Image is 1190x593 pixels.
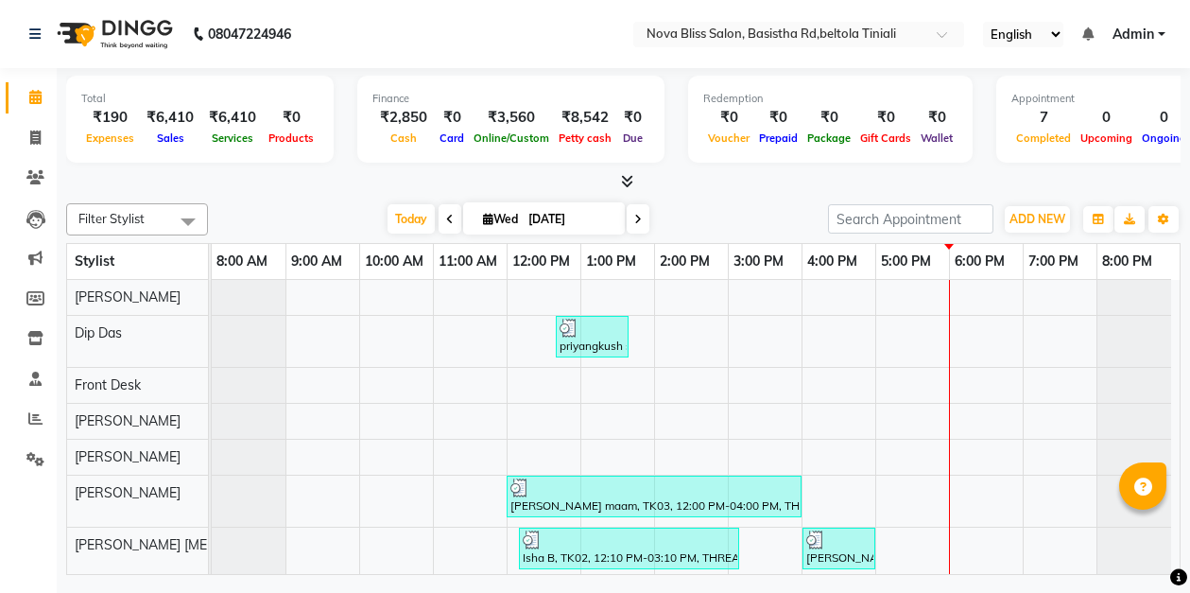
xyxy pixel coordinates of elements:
[75,412,181,429] span: [PERSON_NAME]
[554,131,616,145] span: Petty cash
[950,248,1009,275] a: 6:00 PM
[75,448,181,465] span: [PERSON_NAME]
[729,248,788,275] a: 3:00 PM
[703,107,754,129] div: ₹0
[478,212,523,226] span: Wed
[386,131,422,145] span: Cash
[754,107,802,129] div: ₹0
[75,536,291,553] span: [PERSON_NAME] [MEDICAL_DATA]
[876,248,936,275] a: 5:00 PM
[558,319,627,355] div: priyangkush sir, TK01, 12:40 PM-01:40 PM, WHITE TEA VITALITY PEDICURE (₹1500)
[78,211,145,226] span: Filter Stylist
[469,107,554,129] div: ₹3,560
[81,107,139,129] div: ₹190
[372,91,649,107] div: Finance
[208,8,291,61] b: 08047224946
[1005,206,1070,233] button: ADD NEW
[916,131,957,145] span: Wallet
[435,107,469,129] div: ₹0
[75,376,141,393] span: Front Desk
[152,131,189,145] span: Sales
[469,131,554,145] span: Online/Custom
[75,253,114,270] span: Stylist
[655,248,715,275] a: 2:00 PM
[48,8,178,61] img: logo
[81,131,139,145] span: Expenses
[212,248,272,275] a: 8:00 AM
[554,107,616,129] div: ₹8,542
[916,107,957,129] div: ₹0
[264,107,319,129] div: ₹0
[581,248,641,275] a: 1:00 PM
[75,324,122,341] span: Dip Das
[508,248,575,275] a: 12:00 PM
[521,531,737,567] div: Isha B, TK02, 12:10 PM-03:10 PM, THREADING EYEBROWS (₹60),PROTEIN RUSH Spa mid back (₹2800),THREA...
[802,248,862,275] a: 4:00 PM
[618,131,647,145] span: Due
[523,205,617,234] input: 2025-09-03
[703,91,957,107] div: Redemption
[435,131,469,145] span: Card
[754,131,802,145] span: Prepaid
[1011,107,1076,129] div: 7
[855,131,916,145] span: Gift Cards
[1112,25,1154,44] span: Admin
[372,107,435,129] div: ₹2,850
[1076,107,1137,129] div: 0
[434,248,502,275] a: 11:00 AM
[703,131,754,145] span: Voucher
[1024,248,1083,275] a: 7:00 PM
[81,91,319,107] div: Total
[75,288,181,305] span: [PERSON_NAME]
[1009,212,1065,226] span: ADD NEW
[360,248,428,275] a: 10:00 AM
[388,204,435,234] span: Today
[1011,131,1076,145] span: Completed
[828,204,993,234] input: Search Appointment
[264,131,319,145] span: Products
[804,531,873,567] div: [PERSON_NAME], TK04, 04:00 PM-05:00 PM, THREADING EYEBROWS (₹60)
[509,479,800,515] div: [PERSON_NAME] maam, TK03, 12:00 PM-04:00 PM, THREADING EYEBROWS (₹60),THREADING UPPER LIPS (₹60),...
[616,107,649,129] div: ₹0
[1097,248,1157,275] a: 8:00 PM
[286,248,347,275] a: 9:00 AM
[207,131,258,145] span: Services
[201,107,264,129] div: ₹6,410
[855,107,916,129] div: ₹0
[802,131,855,145] span: Package
[1076,131,1137,145] span: Upcoming
[802,107,855,129] div: ₹0
[75,484,181,501] span: [PERSON_NAME]
[139,107,201,129] div: ₹6,410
